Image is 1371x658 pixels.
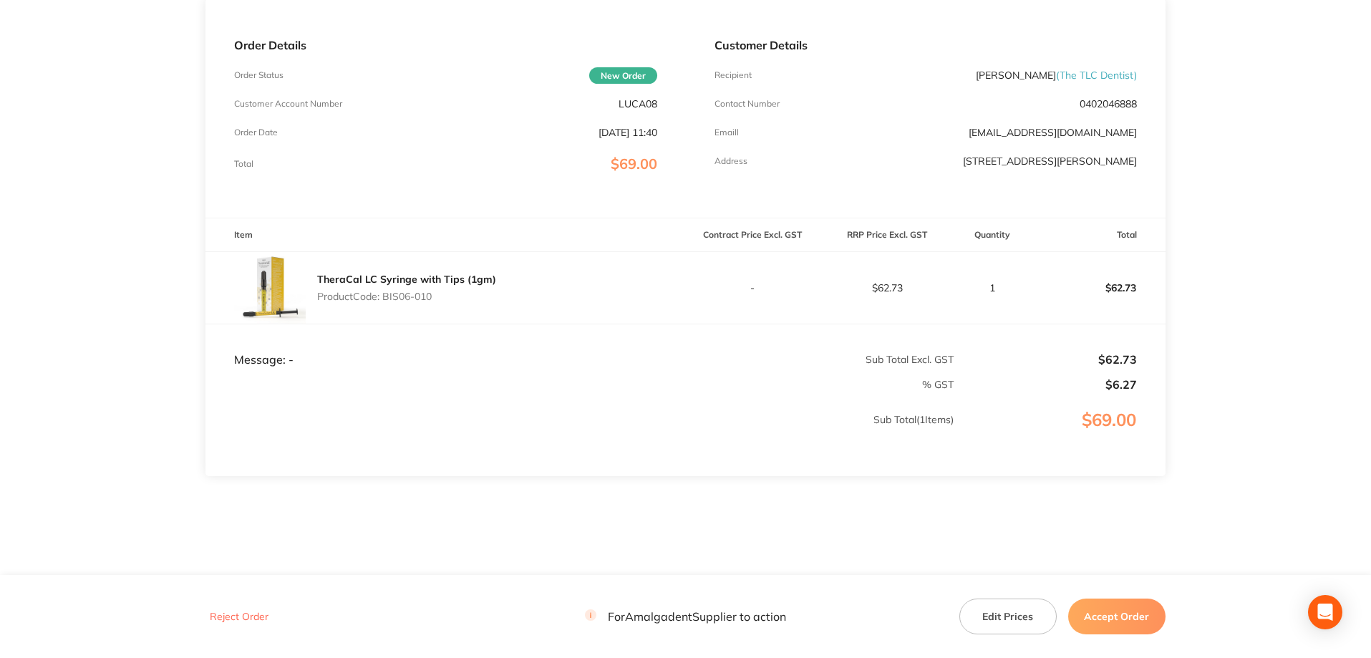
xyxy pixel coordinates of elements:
td: Message: - [205,324,685,367]
p: Address [714,156,747,166]
div: Open Intercom Messenger [1308,595,1342,629]
p: 1 [955,282,1030,294]
th: Total [1031,218,1166,252]
a: [EMAIL_ADDRESS][DOMAIN_NAME] [969,126,1137,139]
p: 0402046888 [1080,98,1137,110]
p: $62.73 [1032,271,1165,305]
p: Order Date [234,127,278,137]
p: Product Code: BIS06-010 [317,291,496,302]
th: Quantity [954,218,1031,252]
th: Item [205,218,685,252]
p: Order Details [234,39,657,52]
button: Accept Order [1068,599,1166,634]
p: LUCA08 [619,98,657,110]
button: Edit Prices [959,599,1057,634]
p: % GST [206,379,954,390]
span: $69.00 [611,155,657,173]
p: - [687,282,820,294]
p: Customer Account Number [234,99,342,109]
img: amRrdW8zeg [234,252,306,324]
p: Total [234,159,253,169]
p: $62.73 [820,282,954,294]
p: [STREET_ADDRESS][PERSON_NAME] [963,155,1137,167]
p: [DATE] 11:40 [599,127,657,138]
p: Recipient [714,70,752,80]
p: Customer Details [714,39,1137,52]
p: $6.27 [955,378,1137,391]
p: Sub Total ( 1 Items) [206,414,954,454]
button: Reject Order [205,611,273,624]
span: ( The TLC Dentist ) [1056,69,1137,82]
p: $62.73 [955,353,1137,366]
p: Contact Number [714,99,780,109]
p: $69.00 [955,410,1165,459]
a: TheraCal LC Syringe with Tips (1gm) [317,273,496,286]
p: Emaill [714,127,739,137]
span: New Order [589,67,657,84]
th: RRP Price Excl. GST [820,218,954,252]
p: Order Status [234,70,284,80]
p: For Amalgadent Supplier to action [585,610,786,624]
th: Contract Price Excl. GST [686,218,820,252]
p: [PERSON_NAME] [976,69,1137,81]
p: Sub Total Excl. GST [687,354,954,365]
